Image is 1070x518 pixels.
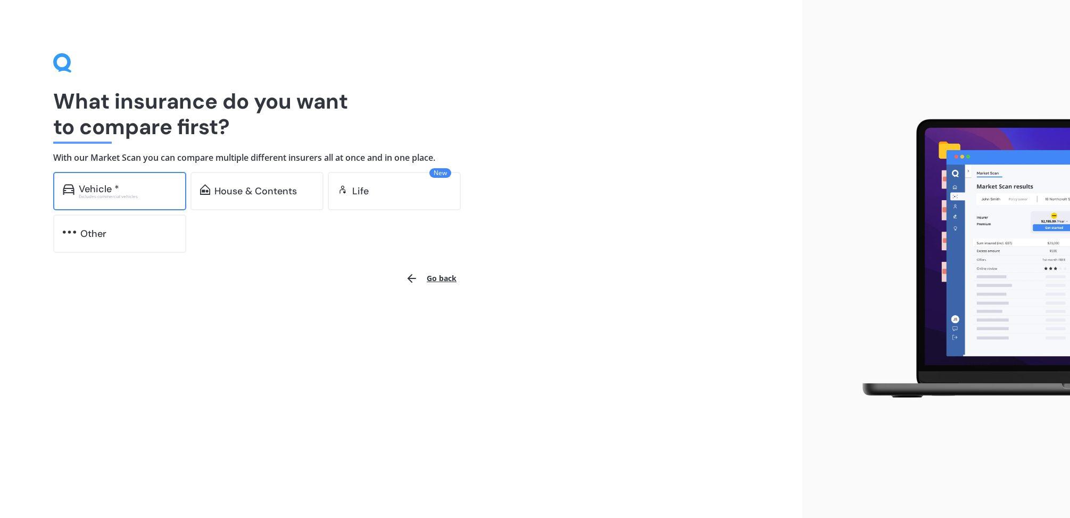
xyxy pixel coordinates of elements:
[80,228,106,239] div: Other
[63,184,74,195] img: car.f15378c7a67c060ca3f3.svg
[53,88,749,139] h1: What insurance do you want to compare first?
[337,184,348,195] img: life.f720d6a2d7cdcd3ad642.svg
[429,168,451,178] span: New
[352,186,369,196] div: Life
[214,186,297,196] div: House & Contents
[200,184,210,195] img: home-and-contents.b802091223b8502ef2dd.svg
[63,227,76,237] img: other.81dba5aafe580aa69f38.svg
[847,113,1070,406] img: laptop.webp
[53,152,749,163] h4: With our Market Scan you can compare multiple different insurers all at once and in one place.
[79,194,177,199] div: Excludes commercial vehicles
[79,184,119,194] div: Vehicle *
[399,266,463,291] button: Go back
